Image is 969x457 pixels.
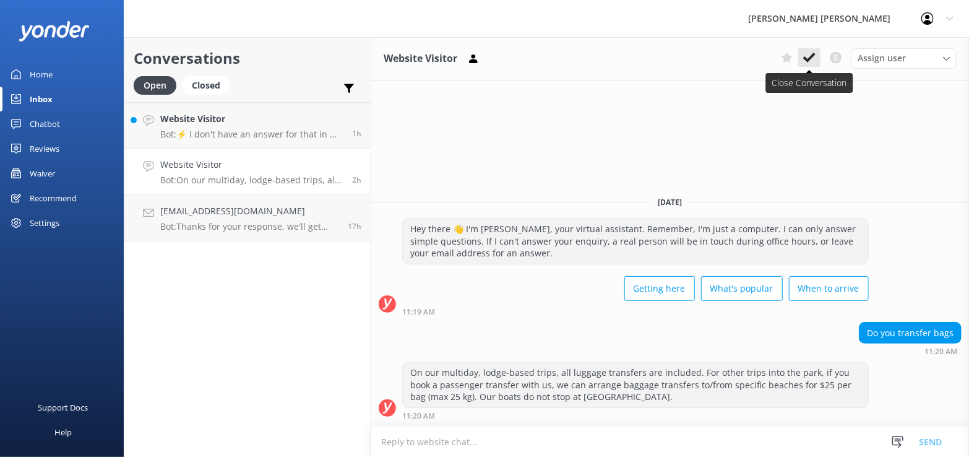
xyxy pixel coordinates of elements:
p: Bot: ⚡ I don't have an answer for that in my knowledge base. Please try and rephrase your questio... [160,129,343,140]
div: Assign User [851,48,957,68]
span: Sep 20 2025 11:20am (UTC +12:00) Pacific/Auckland [352,175,361,185]
div: Waiver [30,161,55,186]
div: Reviews [30,136,59,161]
a: [EMAIL_ADDRESS][DOMAIN_NAME]Bot:Thanks for your response, we'll get back to you as soon as we can... [124,195,371,242]
a: Closed [183,78,236,92]
div: Open [134,76,176,95]
p: Bot: On our multiday, lodge-based trips, all luggage transfers are included. For other trips into... [160,175,343,186]
a: Open [134,78,183,92]
strong: 11:20 AM [402,412,435,420]
div: Sep 20 2025 11:19am (UTC +12:00) Pacific/Auckland [402,307,869,316]
div: Help [54,420,72,445]
div: Support Docs [38,395,88,420]
div: Home [30,62,53,87]
div: Hey there 👋 I'm [PERSON_NAME], your virtual assistant. Remember, I'm just a computer. I can only ... [403,219,868,264]
button: When to arrive [789,276,869,301]
h4: [EMAIL_ADDRESS][DOMAIN_NAME] [160,204,338,218]
a: Website VisitorBot:⚡ I don't have an answer for that in my knowledge base. Please try and rephras... [124,102,371,149]
h3: Website Visitor [384,51,457,67]
span: Sep 19 2025 07:35pm (UTC +12:00) Pacific/Auckland [348,221,361,232]
span: [DATE] [651,197,690,207]
h4: Website Visitor [160,158,343,172]
div: Sep 20 2025 11:20am (UTC +12:00) Pacific/Auckland [402,411,869,420]
div: Settings [30,211,59,235]
div: Sep 20 2025 11:20am (UTC +12:00) Pacific/Auckland [859,347,962,355]
strong: 11:19 AM [402,308,435,316]
a: Website VisitorBot:On our multiday, lodge-based trips, all luggage transfers are included. For ot... [124,149,371,195]
div: Inbox [30,87,53,111]
div: Chatbot [30,111,60,136]
strong: 11:20 AM [924,348,957,355]
h4: Website Visitor [160,112,343,126]
div: Do you transfer bags [859,323,961,344]
img: yonder-white-logo.png [19,21,90,41]
div: On our multiday, lodge-based trips, all luggage transfers are included. For other trips into the ... [403,362,868,407]
div: Recommend [30,186,77,211]
p: Bot: Thanks for your response, we'll get back to you as soon as we can during opening hours. [160,221,338,232]
button: What's popular [701,276,783,301]
span: Sep 20 2025 11:51am (UTC +12:00) Pacific/Auckland [352,128,361,139]
h2: Conversations [134,46,361,70]
span: Assign user [858,51,906,65]
div: Closed [183,76,230,95]
button: Getting here [624,276,695,301]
